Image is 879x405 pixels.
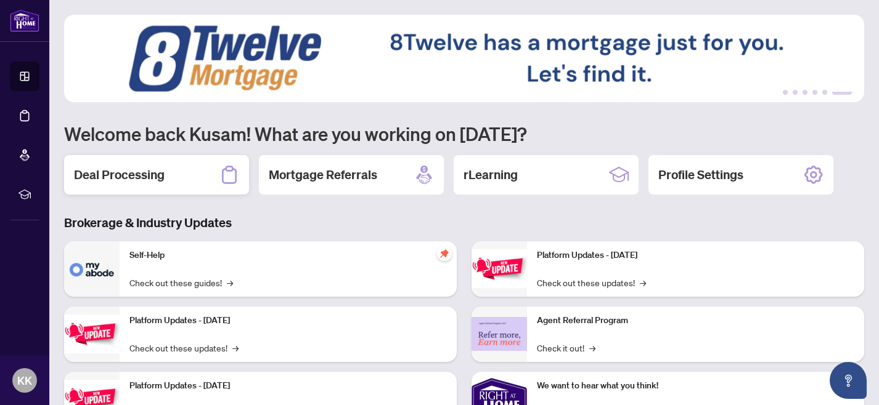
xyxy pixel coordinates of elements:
[129,314,447,327] p: Platform Updates - [DATE]
[64,241,120,297] img: Self-Help
[783,90,788,95] button: 1
[232,341,239,355] span: →
[537,249,854,262] p: Platform Updates - [DATE]
[17,372,32,389] span: KK
[472,317,527,351] img: Agent Referral Program
[822,90,827,95] button: 5
[472,249,527,288] img: Platform Updates - June 23, 2025
[537,341,595,355] a: Check it out!→
[64,15,864,102] img: Slide 5
[64,122,864,145] h1: Welcome back Kusam! What are you working on [DATE]?
[129,379,447,393] p: Platform Updates - [DATE]
[832,90,852,95] button: 6
[437,246,452,261] span: pushpin
[129,276,233,289] a: Check out these guides!→
[589,341,595,355] span: →
[227,276,233,289] span: →
[537,276,646,289] a: Check out these updates!→
[10,9,39,32] img: logo
[464,166,518,183] h2: rLearning
[129,249,447,262] p: Self-Help
[658,166,743,183] h2: Profile Settings
[793,90,798,95] button: 2
[640,276,646,289] span: →
[74,166,165,183] h2: Deal Processing
[537,379,854,393] p: We want to hear what you think!
[830,362,867,399] button: Open asap
[129,341,239,355] a: Check out these updates!→
[812,90,817,95] button: 4
[537,314,854,327] p: Agent Referral Program
[64,214,864,231] h3: Brokerage & Industry Updates
[803,90,807,95] button: 3
[269,166,377,183] h2: Mortgage Referrals
[64,315,120,353] img: Platform Updates - September 16, 2025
